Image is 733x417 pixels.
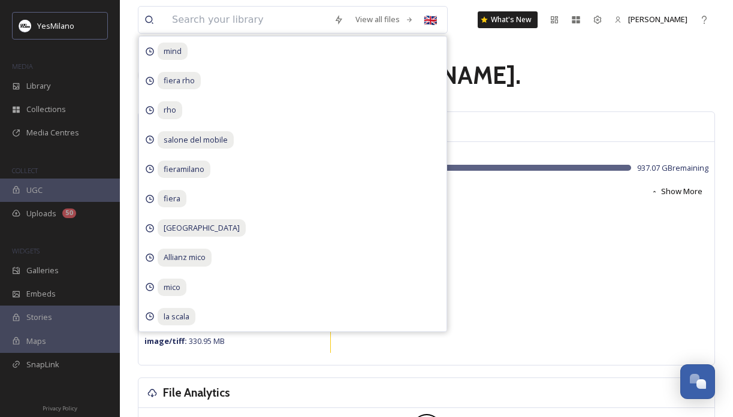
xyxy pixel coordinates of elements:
span: Media Centres [26,127,79,138]
span: Uploads [26,208,56,219]
span: [GEOGRAPHIC_DATA] [158,219,246,237]
span: Privacy Policy [43,404,77,412]
span: MEDIA [12,62,33,71]
span: mind [158,43,188,60]
span: Stories [26,312,52,323]
div: 50 [62,208,76,218]
span: 330.95 MB [144,336,225,346]
span: fiera [158,190,186,207]
button: Show More [645,180,708,203]
span: rho [158,101,182,119]
span: WIDGETS [12,246,40,255]
input: Search your library [166,7,328,33]
h3: File Analytics [163,384,230,401]
span: COLLECT [12,166,38,175]
span: mico [158,279,186,296]
strong: image/tiff : [144,336,187,346]
span: Allianz mico [158,249,212,266]
span: 937.07 GB remaining [637,162,708,174]
span: la scala [158,308,195,325]
span: Maps [26,336,46,347]
a: View all files [349,8,420,31]
span: salone del mobile [158,131,234,149]
a: What's New [478,11,538,28]
a: Privacy Policy [43,400,77,415]
span: YesMilano [37,20,74,31]
span: [PERSON_NAME] [628,14,687,25]
button: Open Chat [680,364,715,399]
span: Collections [26,104,66,115]
span: Galleries [26,265,59,276]
img: Logo%20YesMilano%40150x.png [19,20,31,32]
div: 🇬🇧 [420,9,441,31]
span: fieramilano [158,161,210,178]
a: [PERSON_NAME] [608,8,693,31]
span: Library [26,80,50,92]
span: SnapLink [26,359,59,370]
span: Embeds [26,288,56,300]
span: fiera rho [158,72,201,89]
span: UGC [26,185,43,196]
